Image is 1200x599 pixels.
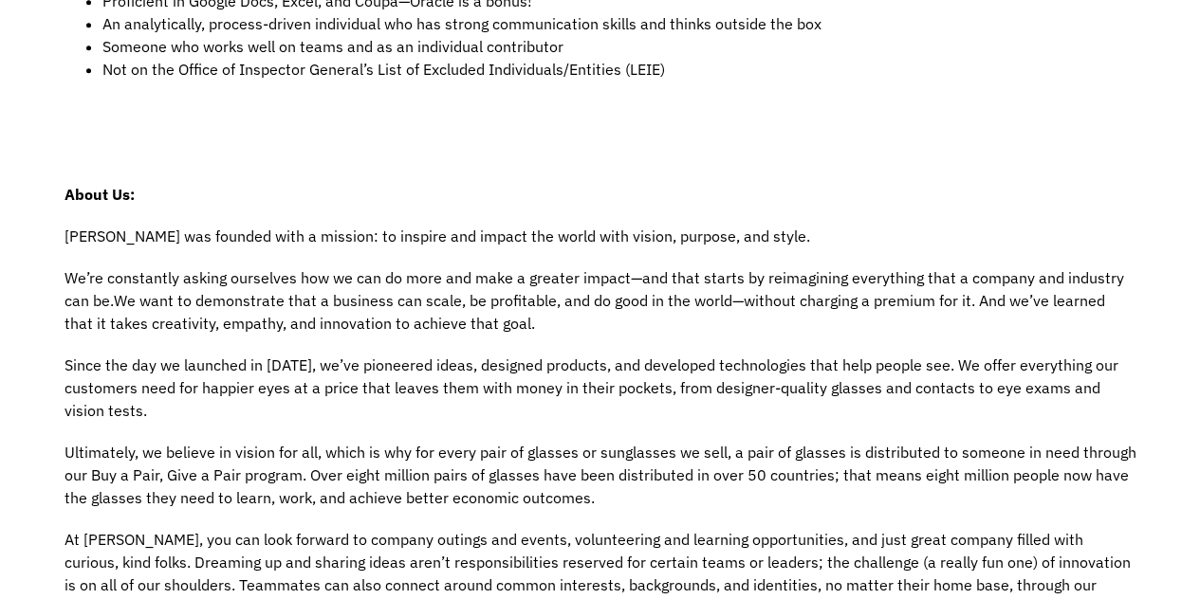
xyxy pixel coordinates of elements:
[65,227,810,245] span: [PERSON_NAME] was founded with a mission: to inspire and impact the world with vision, purpose, a...
[65,443,1136,507] span: Ultimately, we believe in vision for all, which is why for every pair of glasses or sunglasses we...
[65,185,135,204] strong: About Us:
[65,143,138,162] span: #LI-Hybrid
[102,37,563,56] span: Someone who works well on teams and as an individual contributor
[65,268,1124,310] span: We’re constantly asking ourselves how we can do more and make a greater impact—and that starts by...
[65,355,1118,420] span: Since the day we launched in [DATE], we’ve pioneered ideas, designed products, and developed tech...
[65,291,1105,333] span: We want to demonstrate that a business can scale, be profitable, and do good in the world—without...
[102,14,822,33] span: An analytically, process-driven individual who has strong communication skills and thinks outside...
[102,60,665,79] span: Not on the Office of Inspector General’s List of Excluded Individuals/Entities (LEIE)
